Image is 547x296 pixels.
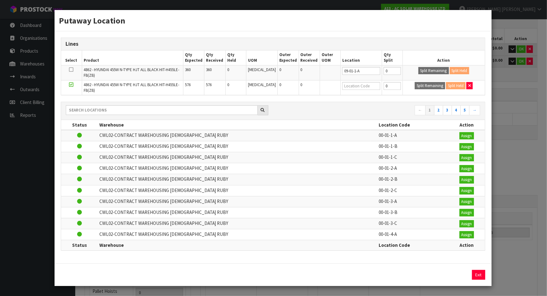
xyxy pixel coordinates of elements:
th: Outer Received [299,50,320,65]
th: Qty Held [225,50,246,65]
th: Action [403,50,485,65]
th: Warehouse [98,240,371,250]
span: 360 [206,67,212,72]
a: → [469,105,480,115]
button: Assign [460,231,474,239]
span: 0 [279,67,281,72]
th: Qty Split [382,50,403,65]
button: Assign [460,165,474,173]
h3: Lines [66,41,480,47]
span: 0 [301,67,302,72]
a: 4 [452,105,461,115]
td: 00-01-4-A [377,229,448,240]
button: Assign [460,176,474,184]
span: 576 [206,82,212,87]
input: Location Code [342,67,380,75]
th: UOM [246,50,277,65]
span: 4862 - HYUNDAI 455W N-TYPE HJT ALL BLACK HIT-H455LE-FB(ZB) [84,82,180,93]
th: Status [61,240,98,250]
input: Location Code [342,82,380,90]
span: [MEDICAL_DATA] [248,67,276,72]
input: Search locations [66,105,258,115]
span: 360 [185,67,191,72]
button: Assign [460,220,474,228]
td: CWL02-CONTRACT WAREHOUSING [DEMOGRAPHIC_DATA] RUBY [98,130,371,141]
td: 00-01-3-A [377,196,448,207]
th: Outer Expected [277,50,299,65]
td: 00-01-2-B [377,174,448,185]
input: Qty Putaway [384,82,401,90]
td: 00-01-1-A [377,130,448,141]
th: Location [341,50,382,65]
td: 00-01-2-A [377,163,448,174]
button: Split Remaining [418,67,449,75]
input: Qty Putaway [384,67,401,75]
th: Warehouse [98,120,371,130]
span: 576 [185,82,191,87]
button: Assign [460,143,474,151]
td: CWL02-CONTRACT WAREHOUSING [DEMOGRAPHIC_DATA] RUBY [98,152,371,163]
td: CWL02-CONTRACT WAREHOUSING [DEMOGRAPHIC_DATA] RUBY [98,196,371,207]
span: 0 [227,82,229,87]
button: Assign [460,187,474,195]
button: Assign [460,132,474,140]
th: Select [61,50,82,65]
button: Exit [472,270,485,280]
button: Split Remaining [415,82,445,90]
td: 00-01-1-C [377,152,448,163]
td: CWL02-CONTRACT WAREHOUSING [DEMOGRAPHIC_DATA] RUBY [98,163,371,174]
nav: Page navigation [278,105,480,116]
th: Location Code [377,120,448,130]
th: Qty Expected [183,50,204,65]
th: Action [449,120,485,130]
a: 5 [460,105,470,115]
td: 00-01-3-B [377,207,448,218]
th: Qty Received [204,50,226,65]
span: [MEDICAL_DATA] [248,82,276,87]
th: Status [61,120,98,130]
td: CWL02-CONTRACT WAREHOUSING [DEMOGRAPHIC_DATA] RUBY [98,207,371,218]
td: CWL02-CONTRACT WAREHOUSING [DEMOGRAPHIC_DATA] RUBY [98,141,371,152]
td: CWL02-CONTRACT WAREHOUSING [DEMOGRAPHIC_DATA] RUBY [98,174,371,185]
th: Location Code [377,240,448,250]
th: Outer UOM [320,50,341,65]
span: 0 [279,82,281,87]
button: Assign [460,198,474,205]
button: Split Held [450,67,469,75]
h3: Putaway Location [59,15,487,26]
a: ← [415,105,426,115]
a: 1 [425,105,434,115]
button: Split Held [446,82,465,90]
td: CWL02-CONTRACT WAREHOUSING [DEMOGRAPHIC_DATA] RUBY [98,185,371,196]
td: 00-01-1-B [377,141,448,152]
button: Assign [460,154,474,162]
a: 2 [434,105,443,115]
th: Product [82,50,183,65]
th: Action [449,240,485,250]
span: 0 [227,67,229,72]
td: 00-01-2-C [377,185,448,196]
span: 0 [301,82,302,87]
td: 00-01-3-C [377,218,448,229]
td: CWL02-CONTRACT WAREHOUSING [DEMOGRAPHIC_DATA] RUBY [98,218,371,229]
td: CWL02-CONTRACT WAREHOUSING [DEMOGRAPHIC_DATA] RUBY [98,229,371,240]
button: Assign [460,209,474,216]
span: 4862 - HYUNDAI 455W N-TYPE HJT ALL BLACK HIT-H455LE-FB(ZB) [84,67,180,78]
a: 3 [443,105,452,115]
